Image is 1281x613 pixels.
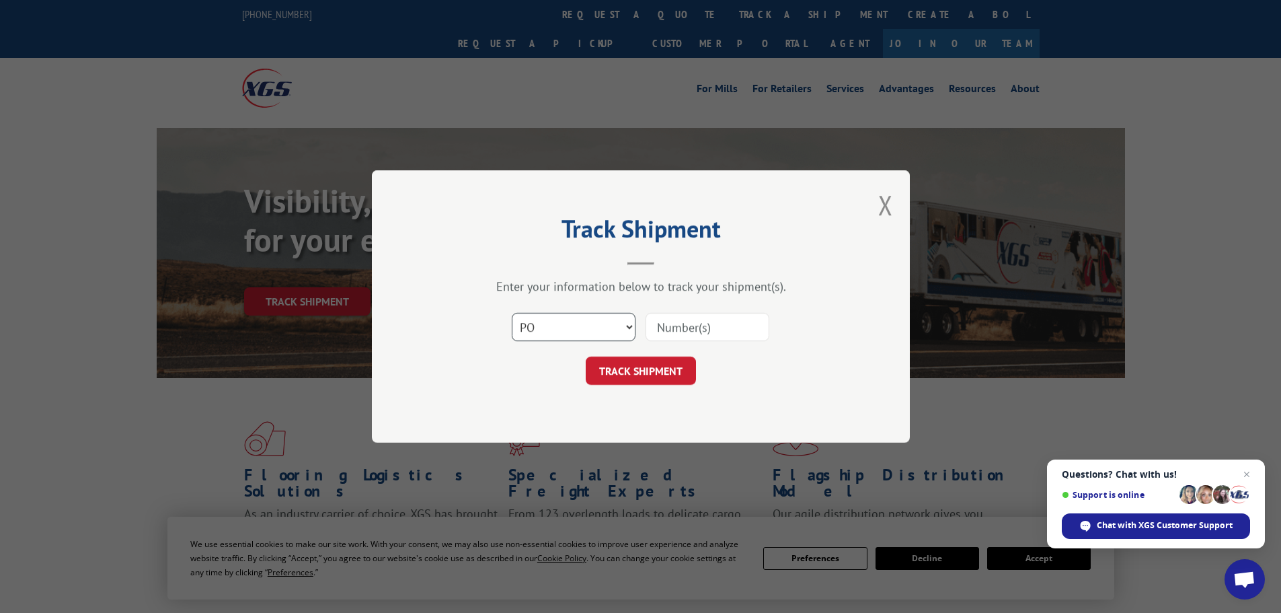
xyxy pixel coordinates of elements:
[1062,469,1250,480] span: Questions? Chat with us!
[586,357,696,385] button: TRACK SHIPMENT
[646,313,769,341] input: Number(s)
[439,219,843,245] h2: Track Shipment
[878,187,893,223] button: Close modal
[1097,519,1233,532] span: Chat with XGS Customer Support
[439,279,843,294] div: Enter your information below to track your shipment(s).
[1225,559,1265,600] div: Open chat
[1062,513,1250,539] div: Chat with XGS Customer Support
[1239,466,1255,482] span: Close chat
[1062,490,1175,500] span: Support is online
